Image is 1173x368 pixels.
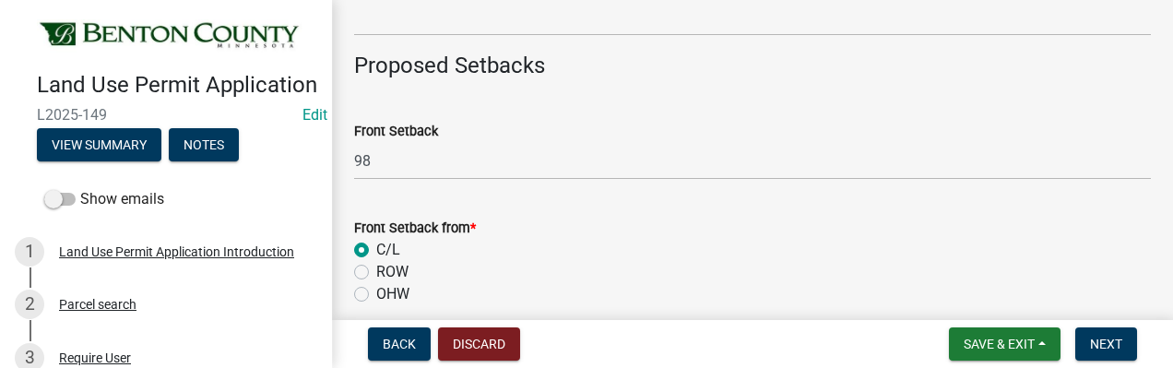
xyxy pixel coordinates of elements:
[37,19,302,53] img: Benton County, Minnesota
[354,53,1151,79] h4: Proposed Setbacks
[376,239,400,261] label: C/L
[37,138,161,153] wm-modal-confirm: Summary
[964,337,1035,351] span: Save & Exit
[302,106,327,124] a: Edit
[376,261,409,283] label: ROW
[15,290,44,319] div: 2
[59,351,131,364] div: Require User
[37,106,295,124] span: L2025-149
[169,138,239,153] wm-modal-confirm: Notes
[383,337,416,351] span: Back
[354,125,438,138] label: Front Setback
[438,327,520,361] button: Discard
[37,128,161,161] button: View Summary
[169,128,239,161] button: Notes
[59,245,294,258] div: Land Use Permit Application Introduction
[15,237,44,267] div: 1
[376,283,409,305] label: OHW
[1090,337,1122,351] span: Next
[1075,327,1137,361] button: Next
[368,327,431,361] button: Back
[949,327,1060,361] button: Save & Exit
[302,106,327,124] wm-modal-confirm: Edit Application Number
[354,222,476,235] label: Front Setback from
[59,298,136,311] div: Parcel search
[44,188,164,210] label: Show emails
[37,72,317,99] h4: Land Use Permit Application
